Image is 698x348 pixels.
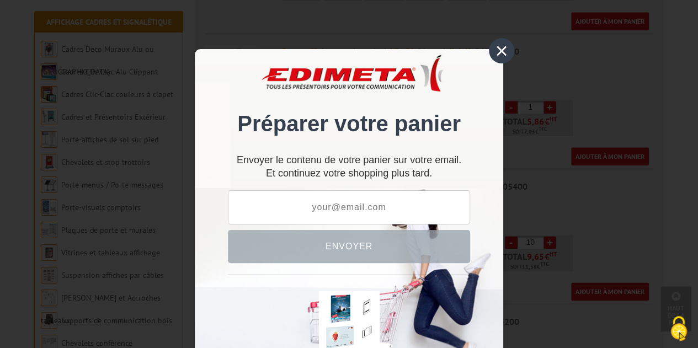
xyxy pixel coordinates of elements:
div: Préparer votre panier [228,66,470,148]
button: Envoyer [228,230,470,263]
div: Et continuez votre shopping plus tard. [228,159,470,179]
div: × [489,38,514,63]
p: Envoyer le contenu de votre panier sur votre email. [228,159,470,162]
img: Cookies (fenêtre modale) [665,315,692,342]
button: Cookies (fenêtre modale) [659,310,698,348]
input: your@email.com [228,190,470,224]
